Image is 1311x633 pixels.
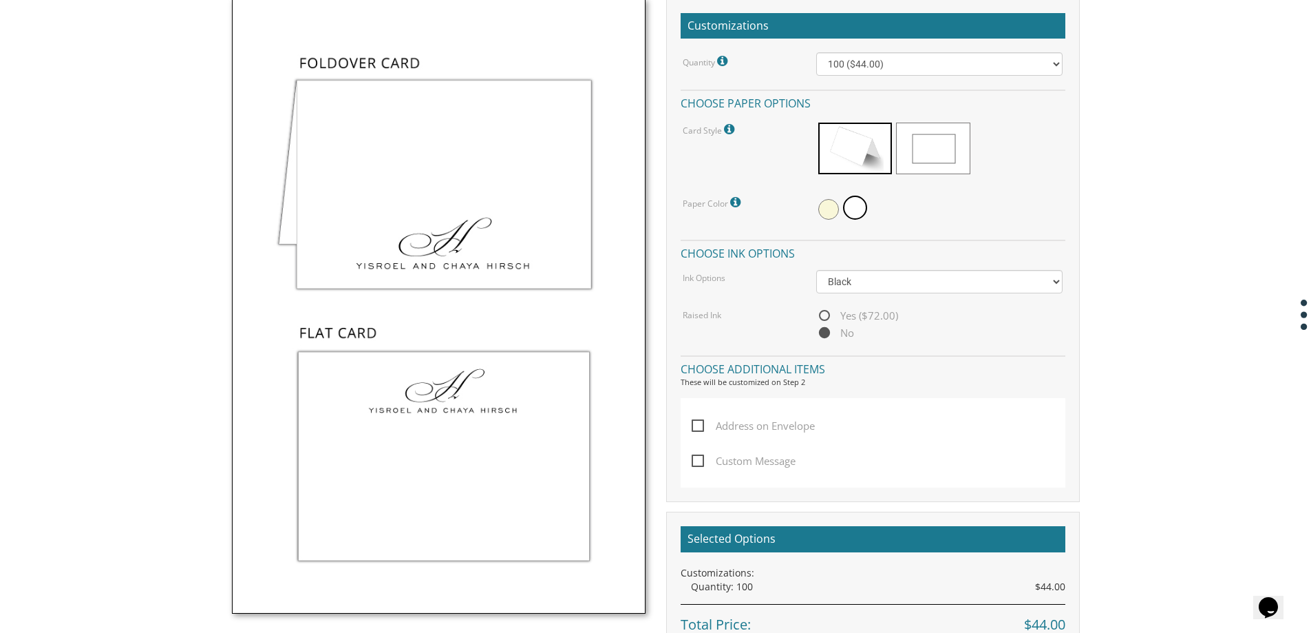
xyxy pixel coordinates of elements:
iframe: chat widget [1253,578,1297,619]
h4: Choose additional items [681,355,1065,380]
span: $44.00 [1035,580,1065,594]
div: These will be customized on Step 2 [681,377,1065,388]
label: Card Style [683,121,738,138]
span: No [816,324,854,342]
h4: Choose paper options [681,90,1065,114]
div: Customizations: [681,566,1065,580]
label: Raised Ink [683,309,721,321]
span: Custom Message [692,453,796,470]
label: Ink Options [683,272,725,284]
span: Address on Envelope [692,417,815,435]
h2: Selected Options [681,526,1065,552]
label: Paper Color [683,194,744,211]
span: Yes ($72.00) [816,307,898,324]
h4: Choose ink options [681,240,1065,264]
h2: Customizations [681,13,1065,39]
div: Quantity: 100 [691,580,1065,594]
label: Quantity [683,52,731,70]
